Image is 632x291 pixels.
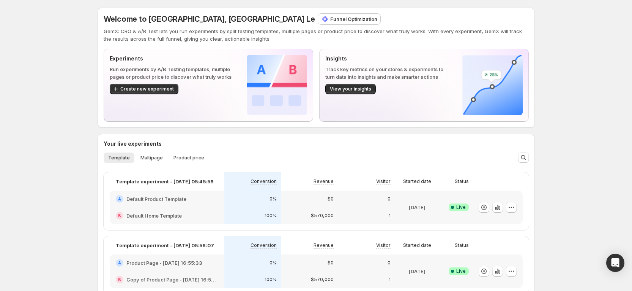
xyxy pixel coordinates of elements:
span: Multipage [140,155,163,161]
h2: Default Home Template [126,212,182,219]
span: Template [108,155,130,161]
h3: Your live experiments [104,140,162,148]
h2: A [118,197,121,201]
h2: A [118,261,121,265]
p: Status [455,178,469,184]
p: 0 [388,196,391,202]
span: Create new experiment [120,86,174,92]
p: 100% [265,213,277,219]
p: Funnel Optimization [330,15,377,23]
p: [DATE] [409,204,426,211]
button: Create new experiment [110,84,178,94]
h2: Copy of Product Page - [DATE] 16:55:33 [126,276,218,283]
p: Run experiments by A/B Testing templates, multiple pages or product price to discover what truly ... [110,65,235,81]
p: [DATE] [409,267,426,275]
p: Experiments [110,55,235,62]
span: Product price [173,155,204,161]
p: Started date [403,178,431,184]
p: Template experiment - [DATE] 05:56:07 [116,242,214,249]
p: Started date [403,242,431,248]
h2: B [118,277,121,282]
p: Visitor [376,178,391,184]
span: Live [456,204,466,210]
p: GemX: CRO & A/B Test lets you run experiments by split testing templates, multiple pages or produ... [104,27,529,43]
p: $0 [328,260,334,266]
h2: Product Page - [DATE] 16:55:33 [126,259,202,267]
button: Search and filter results [518,152,529,163]
img: Experiments [247,55,307,115]
p: Template experiment - [DATE] 05:45:56 [116,178,214,185]
p: $0 [328,196,334,202]
span: Welcome to [GEOGRAPHIC_DATA], [GEOGRAPHIC_DATA] Le [104,14,315,24]
img: Insights [462,55,523,115]
p: 1 [389,277,391,283]
p: 0 [388,260,391,266]
p: Conversion [251,178,277,184]
img: Funnel Optimization [321,15,329,23]
p: $570,000 [311,213,334,219]
p: Revenue [314,178,334,184]
p: Status [455,242,469,248]
p: 0% [270,260,277,266]
p: Revenue [314,242,334,248]
p: 100% [265,277,277,283]
button: View your insights [325,84,376,94]
h2: B [118,213,121,218]
p: 1 [389,213,391,219]
span: Live [456,268,466,274]
span: View your insights [330,86,371,92]
p: Track key metrics on your stores & experiments to turn data into insights and make smarter actions [325,65,450,81]
div: Open Intercom Messenger [606,254,624,272]
p: Visitor [376,242,391,248]
h2: Default Product Template [126,195,186,203]
p: Insights [325,55,450,62]
p: Conversion [251,242,277,248]
p: $570,000 [311,277,334,283]
p: 0% [270,196,277,202]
